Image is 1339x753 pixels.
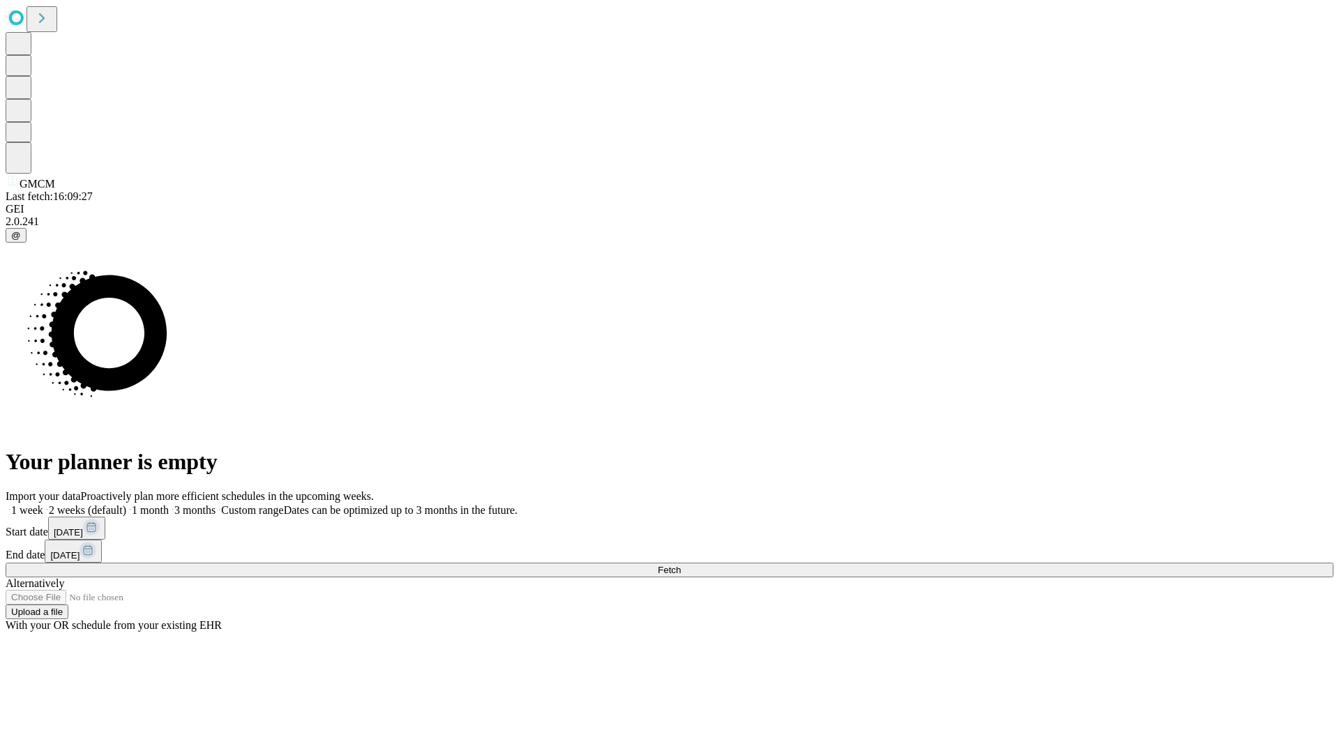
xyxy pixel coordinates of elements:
[6,517,1333,540] div: Start date
[174,504,215,516] span: 3 months
[6,190,93,202] span: Last fetch: 16:09:27
[20,178,55,190] span: GMCM
[11,230,21,241] span: @
[6,490,81,502] span: Import your data
[49,504,126,516] span: 2 weeks (default)
[132,504,169,516] span: 1 month
[658,565,681,575] span: Fetch
[6,215,1333,228] div: 2.0.241
[45,540,102,563] button: [DATE]
[6,540,1333,563] div: End date
[6,577,64,589] span: Alternatively
[6,563,1333,577] button: Fetch
[48,517,105,540] button: [DATE]
[284,504,517,516] span: Dates can be optimized up to 3 months in the future.
[6,449,1333,475] h1: Your planner is empty
[11,504,43,516] span: 1 week
[221,504,283,516] span: Custom range
[54,527,83,538] span: [DATE]
[6,619,222,631] span: With your OR schedule from your existing EHR
[6,203,1333,215] div: GEI
[81,490,374,502] span: Proactively plan more efficient schedules in the upcoming weeks.
[6,228,27,243] button: @
[6,604,68,619] button: Upload a file
[50,550,80,561] span: [DATE]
